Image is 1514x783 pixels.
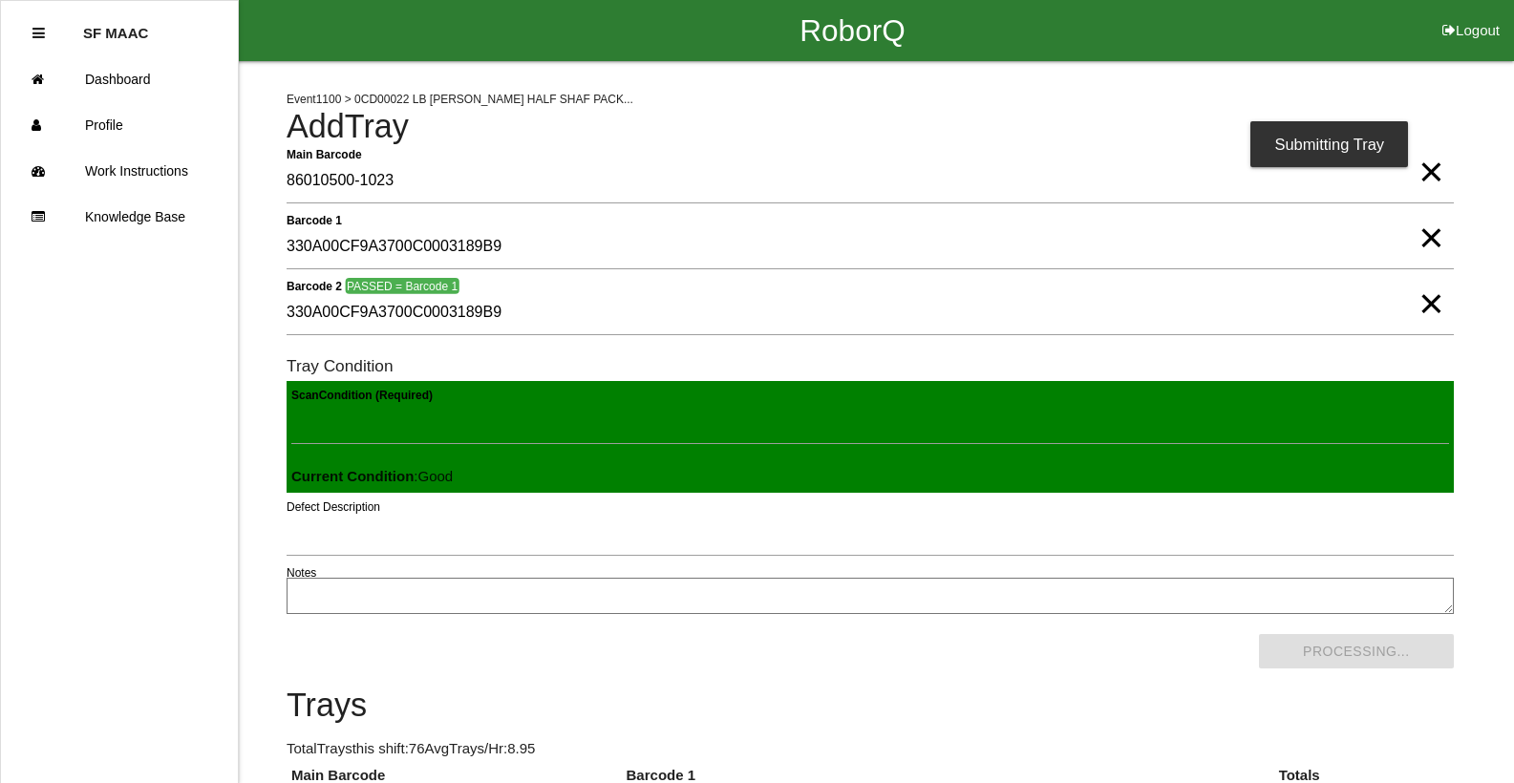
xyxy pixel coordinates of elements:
span: Event 1100 > 0CD00022 LB [PERSON_NAME] HALF SHAF PACK... [287,93,633,106]
a: Dashboard [1,56,238,102]
b: Current Condition [291,468,414,484]
span: Clear Input [1418,134,1443,172]
div: Submitting Tray [1250,121,1408,167]
b: Scan Condition (Required) [291,389,433,402]
span: Clear Input [1418,265,1443,304]
label: Notes [287,564,316,582]
a: Knowledge Base [1,194,238,240]
h4: Trays [287,688,1454,724]
b: Barcode 2 [287,279,342,292]
h4: Add Tray [287,109,1454,145]
span: Clear Input [1418,200,1443,238]
p: SF MAAC [83,11,148,41]
span: : Good [291,468,453,484]
span: PASSED = Barcode 1 [345,278,458,294]
input: Required [287,159,1454,203]
a: Profile [1,102,238,148]
b: Main Barcode [287,147,362,160]
a: Work Instructions [1,148,238,194]
label: Defect Description [287,498,380,516]
div: Close [32,11,45,56]
p: Total Trays this shift: 76 Avg Trays /Hr: 8.95 [287,738,1454,760]
h6: Tray Condition [287,357,1454,375]
b: Barcode 1 [287,213,342,226]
